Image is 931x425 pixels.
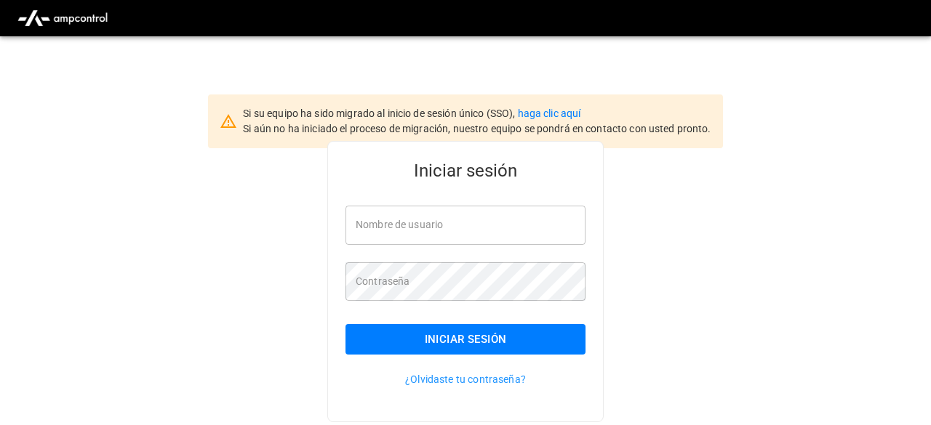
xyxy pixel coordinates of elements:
[12,4,113,32] img: ampcontrol.io logo
[518,108,581,119] a: haga clic aquí
[243,108,517,119] span: Si su equipo ha sido migrado al inicio de sesión único (SSO),
[345,324,586,355] button: Iniciar sesión
[345,159,586,182] h5: Iniciar sesión
[345,372,586,386] p: ¿Olvidaste tu contraseña?
[243,123,711,134] span: Si aún no ha iniciado el proceso de migración, nuestro equipo se pondrá en contacto con usted pro...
